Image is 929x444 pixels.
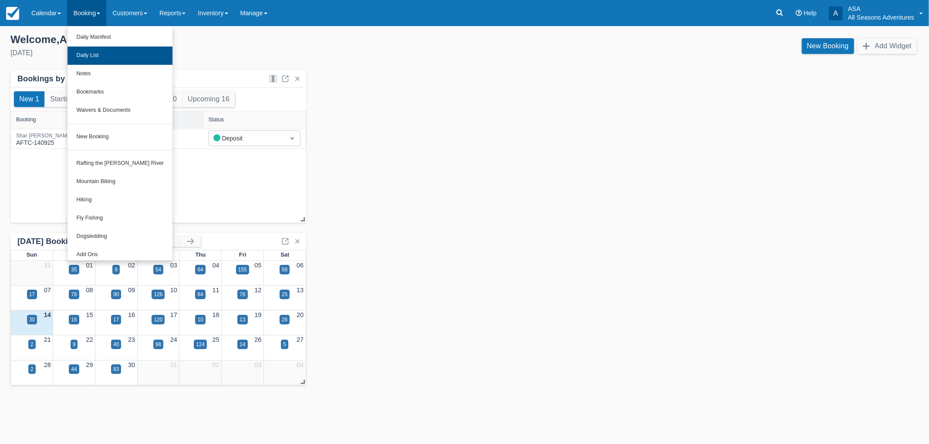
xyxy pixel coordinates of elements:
[86,311,93,318] a: 15
[10,33,458,46] div: Welcome , ASA !
[86,361,93,368] a: 29
[848,4,914,13] p: ASA
[154,316,162,324] div: 120
[10,48,458,58] div: [DATE]
[197,290,203,298] div: 84
[86,287,93,294] a: 08
[804,10,817,17] span: Help
[68,246,172,264] a: Add Ons
[254,336,261,343] a: 26
[113,316,119,324] div: 17
[182,91,235,107] button: Upcoming 16
[16,133,72,138] div: Shar [PERSON_NAME]
[16,133,72,147] div: AFTC-140925
[128,361,135,368] a: 30
[68,227,172,246] a: Dogsledding
[848,13,914,22] p: All Seasons Adventures
[68,28,172,47] a: Daily Manifest
[68,191,172,209] a: Hiking
[297,287,304,294] a: 13
[68,65,172,83] a: Notes
[67,26,173,261] ul: Booking
[115,266,118,274] div: 9
[44,311,51,318] a: 14
[154,290,162,298] div: 126
[68,209,172,227] a: Fly Fishing
[213,287,220,294] a: 11
[196,341,205,348] div: 124
[239,251,247,258] span: Fri
[297,336,304,343] a: 27
[44,287,51,294] a: 07
[282,266,287,274] div: 58
[170,262,177,269] a: 03
[44,336,51,343] a: 21
[128,287,135,294] a: 09
[113,365,119,373] div: 83
[44,361,51,368] a: 28
[73,341,76,348] div: 9
[796,10,802,16] i: Help
[128,262,135,269] a: 02
[155,341,161,348] div: 98
[297,311,304,318] a: 20
[170,361,177,368] a: 01
[197,316,203,324] div: 10
[45,91,86,107] button: Starting 8
[297,262,304,269] a: 06
[29,290,35,298] div: 17
[170,287,177,294] a: 10
[71,365,77,373] div: 44
[71,266,77,274] div: 35
[17,237,159,247] div: [DATE] Booking Calendar
[283,341,286,348] div: 5
[68,154,172,173] a: Rafting the [PERSON_NAME] River
[30,365,34,373] div: 2
[44,262,51,269] a: 31
[197,266,203,274] div: 64
[254,311,261,318] a: 19
[113,290,119,298] div: 90
[829,7,843,20] div: A
[213,262,220,269] a: 04
[240,341,245,348] div: 14
[86,336,93,343] a: 22
[29,316,35,324] div: 30
[17,74,91,84] div: Bookings by Month
[238,266,247,274] div: 155
[68,47,172,65] a: Daily List
[14,91,44,107] button: New 1
[27,251,37,258] span: Sun
[213,361,220,368] a: 02
[170,311,177,318] a: 17
[288,134,297,143] span: Dropdown icon
[68,173,172,191] a: Mountain Biking
[802,38,854,54] a: New Booking
[280,251,289,258] span: Sat
[68,83,172,101] a: Bookmarks
[213,336,220,343] a: 25
[128,311,135,318] a: 16
[240,316,245,324] div: 13
[86,262,93,269] a: 01
[16,137,72,140] a: Shar [PERSON_NAME]AFTC-140925
[113,341,119,348] div: 40
[254,262,261,269] a: 05
[209,117,224,123] div: Status
[6,7,19,20] img: checkfront-main-nav-mini-logo.png
[30,341,34,348] div: 2
[297,361,304,368] a: 04
[128,336,135,343] a: 23
[282,316,287,324] div: 26
[155,266,161,274] div: 54
[195,251,206,258] span: Thu
[282,290,287,298] div: 25
[68,101,172,120] a: Waivers & Documents
[68,128,172,146] a: New Booking
[240,290,245,298] div: 76
[71,316,77,324] div: 16
[71,290,77,298] div: 78
[213,311,220,318] a: 18
[170,336,177,343] a: 24
[254,287,261,294] a: 12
